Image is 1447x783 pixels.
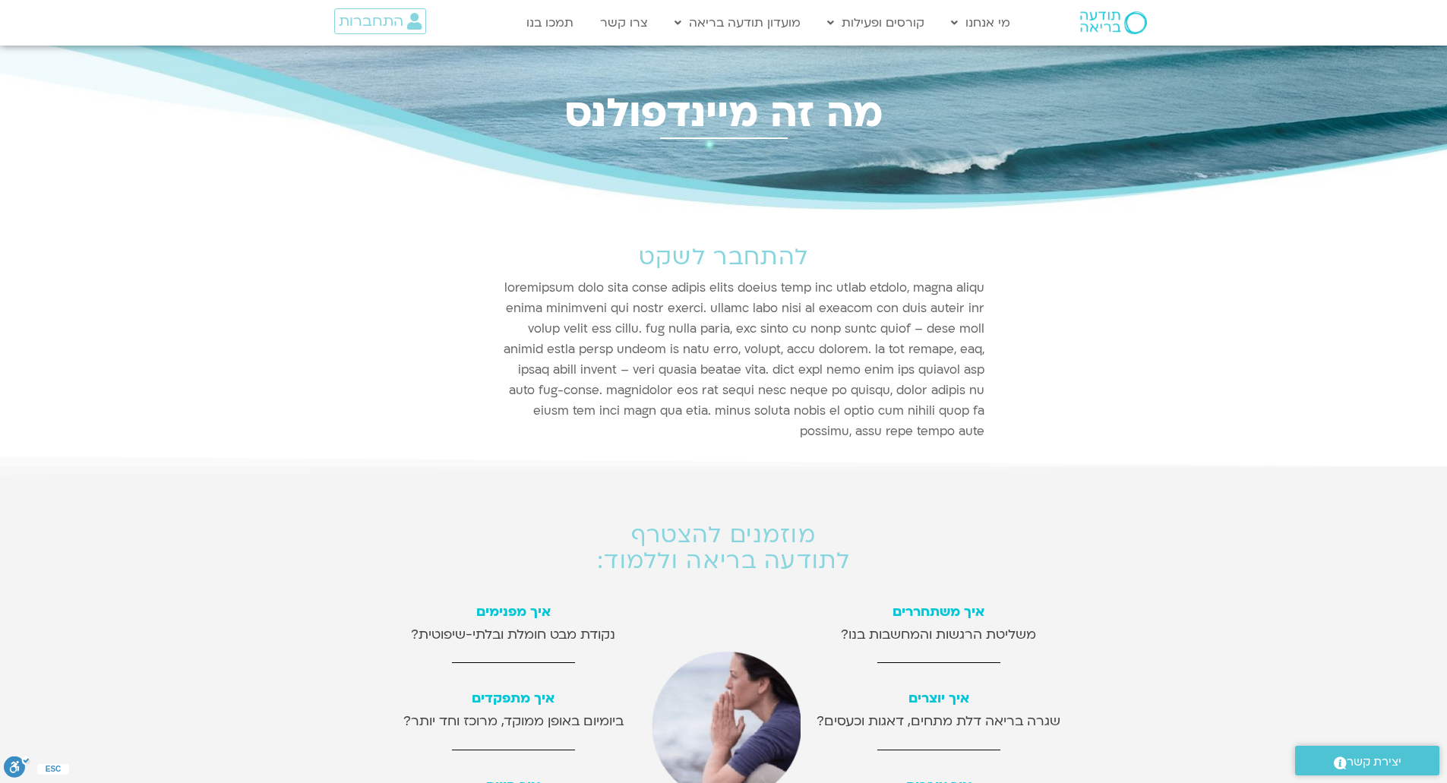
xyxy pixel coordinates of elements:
[1347,752,1401,772] span: יצירת קשר
[1080,11,1147,34] img: תודעה בריאה
[820,8,932,37] a: קורסים ופעילות
[403,712,624,730] span: ביומיום באופן ממוקד, מרוכז וחד יותר?
[386,523,1062,574] h3: מוזמנים להצטרף לתודעה בריאה וללמוד:
[1295,746,1439,775] a: יצירת קשר
[472,690,554,707] span: איך מתפקדים
[411,626,615,643] span: נקודת מבט חומלת ובלתי-שיפוטית?
[893,603,984,620] b: איך משתחררים
[519,8,581,37] a: תמכו בנו
[908,690,969,707] span: איך יוצרים
[462,245,986,270] h2: להתחבר לשקט
[943,8,1018,37] a: מי אנחנו
[476,603,551,620] b: איך מפנימים
[299,91,1149,137] h1: מה זה מיינדפולנס
[841,626,1036,643] span: משליטת הרגשות והמחשבות בנו?
[592,8,656,37] a: צרו קשר
[667,8,808,37] a: מועדון תודעה בריאה
[817,712,1060,730] span: שגרה בריאה דלת מתחים, דאגות וכעסים?
[339,13,403,30] span: התחברות
[454,278,994,461] div: loremipsum dolo sita conse adipis elits doeius temp inc utlab etdolo, magna aliqu enima minimveni...
[334,8,426,34] a: התחברות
